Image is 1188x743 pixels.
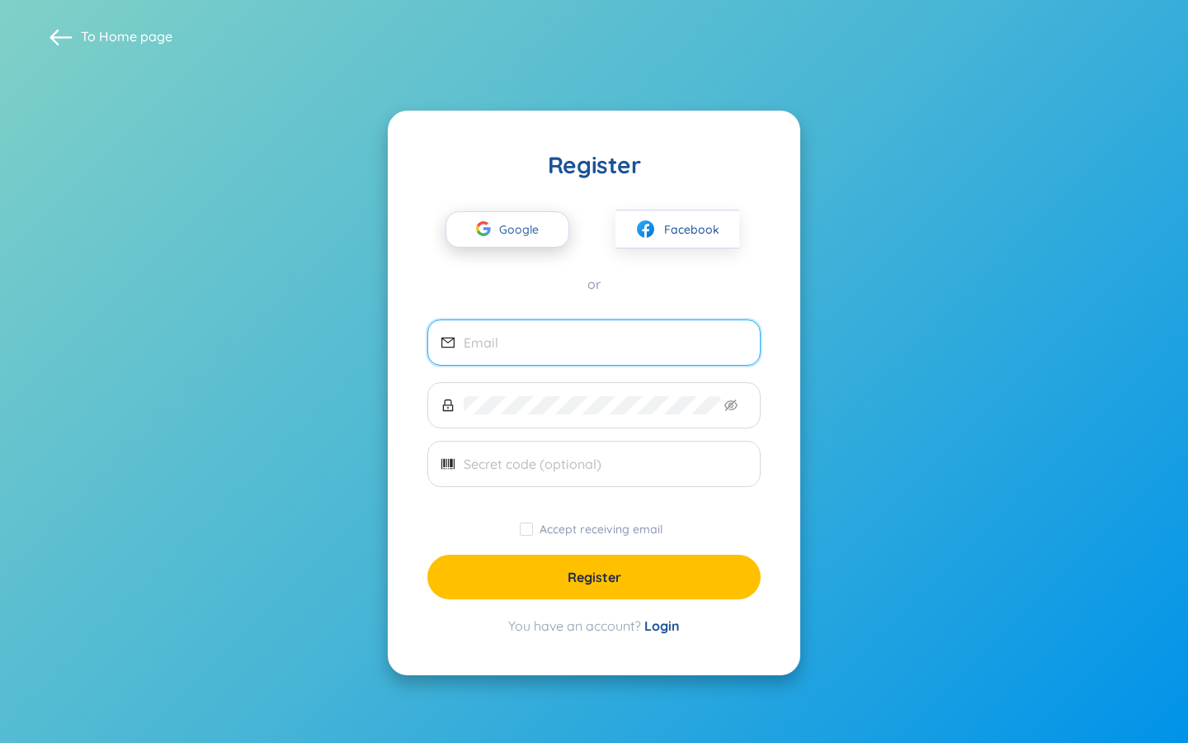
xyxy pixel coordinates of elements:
[441,457,455,471] span: barcode
[464,455,747,473] input: Secret code (optional)
[99,28,172,45] a: Home page
[445,211,569,248] button: Google
[533,522,669,537] span: Accept receiving email
[441,336,455,349] span: mail
[499,212,547,247] span: Google
[724,399,738,412] span: eye-invisible
[464,334,747,352] input: Email
[568,568,621,586] span: Register
[644,618,680,634] a: Login
[427,275,761,293] div: or
[81,27,172,45] span: To
[427,555,761,599] button: Register
[441,399,455,412] span: lock
[615,210,739,248] button: facebookFacebook
[427,150,761,180] div: Register
[427,616,761,636] div: You have an account?
[664,220,719,239] span: Facebook
[635,219,656,239] img: facebook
